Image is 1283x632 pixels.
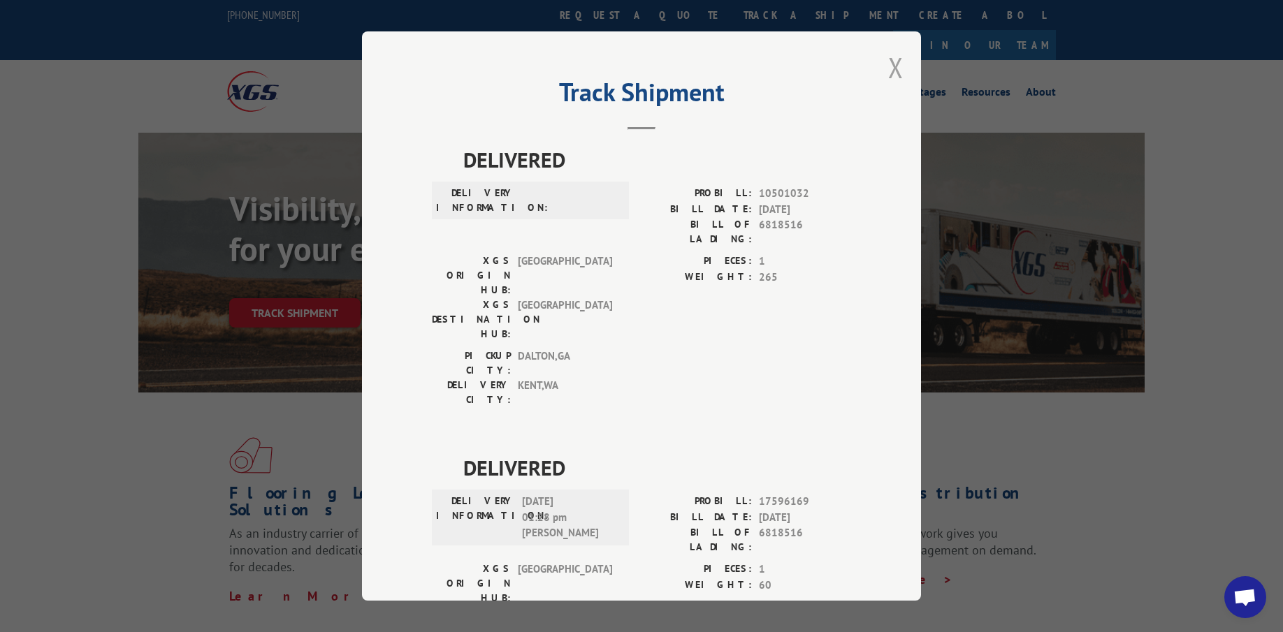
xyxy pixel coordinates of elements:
span: 6818516 [759,525,851,554]
label: BILL DATE: [641,202,752,218]
label: DELIVERY INFORMATION: [436,494,515,541]
label: WEIGHT: [641,578,752,594]
span: 1 [759,561,851,578]
label: PROBILL: [641,186,752,202]
span: 6818516 [759,217,851,247]
span: 60 [759,578,851,594]
label: PIECES: [641,253,752,270]
span: DELIVERED [463,452,851,483]
label: BILL OF LADING: [641,525,752,554]
label: DELIVERY CITY: [432,378,511,407]
label: XGS ORIGIN HUB: [432,253,511,297]
span: KENT , WA [518,378,612,407]
label: XGS ORIGIN HUB: [432,561,511,605]
span: 10501032 [759,186,851,202]
span: [DATE] 01:28 pm [PERSON_NAME] [522,494,616,541]
span: [DATE] [759,510,851,526]
span: 265 [759,270,851,286]
span: [GEOGRAPHIC_DATA] [518,297,612,341]
label: DELIVERY INFORMATION: [436,186,515,215]
label: WEIGHT: [641,270,752,286]
label: PICKUP CITY: [432,348,511,378]
label: BILL DATE: [641,510,752,526]
label: PIECES: [641,561,752,578]
span: [GEOGRAPHIC_DATA] [518,253,612,297]
h2: Track Shipment [432,82,851,109]
label: BILL OF LADING: [641,217,752,247]
span: [DATE] [759,202,851,218]
label: XGS DESTINATION HUB: [432,297,511,341]
span: 17596169 [759,494,851,510]
span: DELIVERED [463,144,851,175]
label: PROBILL: [641,494,752,510]
div: Open chat [1224,576,1266,618]
span: DALTON , GA [518,348,612,378]
span: [GEOGRAPHIC_DATA] [518,561,612,605]
button: Close modal [888,49,904,86]
span: 1 [759,253,851,270]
